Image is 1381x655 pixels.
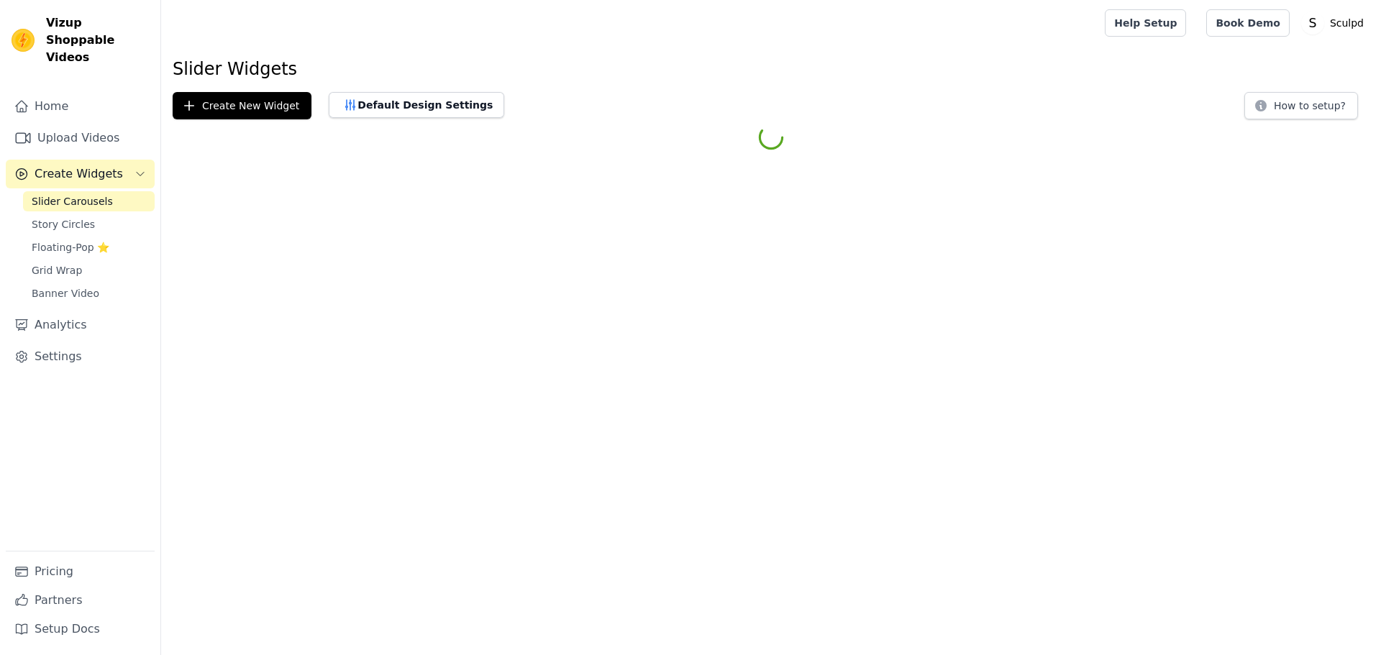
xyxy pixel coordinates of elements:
[6,615,155,643] a: Setup Docs
[6,311,155,339] a: Analytics
[1206,9,1289,37] a: Book Demo
[6,557,155,586] a: Pricing
[32,240,109,255] span: Floating-Pop ⭐
[6,160,155,188] button: Create Widgets
[32,263,82,278] span: Grid Wrap
[32,194,113,209] span: Slider Carousels
[1105,9,1186,37] a: Help Setup
[23,214,155,234] a: Story Circles
[23,237,155,257] a: Floating-Pop ⭐
[6,92,155,121] a: Home
[6,124,155,152] a: Upload Videos
[173,58,1369,81] h1: Slider Widgets
[329,92,504,118] button: Default Design Settings
[46,14,149,66] span: Vizup Shoppable Videos
[1324,10,1369,36] p: Sculpd
[23,283,155,303] a: Banner Video
[35,165,123,183] span: Create Widgets
[32,286,99,301] span: Banner Video
[173,92,311,119] button: Create New Widget
[32,217,95,232] span: Story Circles
[1308,16,1316,30] text: S
[6,586,155,615] a: Partners
[12,29,35,52] img: Vizup
[6,342,155,371] a: Settings
[1301,10,1369,36] button: S Sculpd
[1244,92,1358,119] button: How to setup?
[23,191,155,211] a: Slider Carousels
[23,260,155,280] a: Grid Wrap
[1244,102,1358,116] a: How to setup?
